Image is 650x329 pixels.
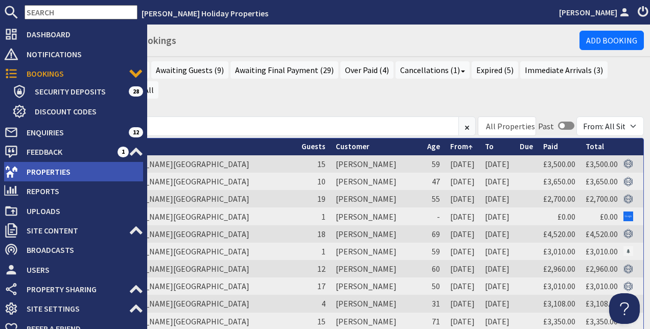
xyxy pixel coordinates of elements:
[480,225,515,243] td: [DATE]
[112,264,249,274] a: [PERSON_NAME][GEOGRAPHIC_DATA]
[586,159,618,169] a: £3,500.00
[12,83,143,100] a: Security Deposits 28
[486,120,535,132] div: All Properties
[4,26,143,42] a: Dashboard
[18,65,129,82] span: Bookings
[112,194,249,204] a: [PERSON_NAME][GEOGRAPHIC_DATA]
[579,31,644,50] a: Add Booking
[623,159,633,169] img: Referer: Sleeps 12
[543,246,575,256] a: £3,010.00
[317,159,326,169] span: 15
[112,212,249,222] a: [PERSON_NAME][GEOGRAPHIC_DATA]
[480,243,515,260] td: [DATE]
[4,262,143,278] a: Users
[142,8,268,18] a: [PERSON_NAME] Holiday Properties
[18,242,143,258] span: Broadcasts
[586,194,618,204] a: £2,700.00
[4,183,143,199] a: Reports
[112,159,249,169] a: [PERSON_NAME][GEOGRAPHIC_DATA]
[480,295,515,312] td: [DATE]
[331,295,422,312] td: [PERSON_NAME]
[445,207,480,225] td: [DATE]
[4,242,143,258] a: Broadcasts
[4,222,143,239] a: Site Content
[586,298,618,309] a: £3,108.00
[543,298,575,309] a: £3,108.00
[31,116,459,136] input: Search...
[331,260,422,277] td: [PERSON_NAME]
[515,138,538,155] th: Due
[422,225,445,243] td: 69
[586,229,618,239] a: £4,520.00
[4,46,143,62] a: Notifications
[543,176,575,186] a: £3,650.00
[422,277,445,295] td: 50
[623,177,633,186] img: Referer: Sleeps 12
[445,225,480,243] td: [DATE]
[472,61,518,79] a: Expired (5)
[480,173,515,190] td: [DATE]
[18,163,143,180] span: Properties
[543,264,575,274] a: £2,960.00
[427,142,440,151] a: Age
[27,83,129,100] span: Security Deposits
[321,212,326,222] span: 1
[445,173,480,190] td: [DATE]
[4,163,143,180] a: Properties
[112,298,249,309] a: [PERSON_NAME][GEOGRAPHIC_DATA]
[480,155,515,173] td: [DATE]
[317,316,326,326] span: 15
[422,155,445,173] td: 59
[331,243,422,260] td: [PERSON_NAME]
[586,142,604,151] a: Total
[112,316,249,326] a: [PERSON_NAME][GEOGRAPHIC_DATA]
[18,144,118,160] span: Feedback
[623,246,633,256] img: Referer: Viney Holiday Properties
[112,246,249,256] a: [PERSON_NAME][GEOGRAPHIC_DATA]
[25,5,137,19] input: SEARCH
[317,229,326,239] span: 18
[520,61,608,79] a: Immediate Arrivals (3)
[301,142,326,151] a: Guests
[623,281,633,291] img: Referer: Sleeps 12
[478,116,536,136] div: Combobox
[18,262,143,278] span: Users
[4,300,143,317] a: Site Settings
[543,316,575,326] a: £3,350.00
[129,86,143,97] span: 28
[558,212,575,222] a: £0.00
[485,142,494,151] a: To
[543,142,558,151] a: Paid
[18,124,129,140] span: Enquiries
[445,190,480,207] td: [DATE]
[480,207,515,225] td: [DATE]
[445,260,480,277] td: [DATE]
[586,246,618,256] a: £3,010.00
[331,207,422,225] td: [PERSON_NAME]
[480,190,515,207] td: [DATE]
[18,26,143,42] span: Dashboard
[317,176,326,186] span: 10
[600,212,618,222] a: £0.00
[586,281,618,291] a: £3,010.00
[623,212,633,221] img: Referer: Google
[18,300,129,317] span: Site Settings
[336,142,369,151] a: Customer
[422,190,445,207] td: 55
[129,127,143,137] span: 12
[480,277,515,295] td: [DATE]
[543,194,575,204] a: £2,700.00
[623,194,633,204] img: Referer: Sleeps 12
[445,155,480,173] td: [DATE]
[331,173,422,190] td: [PERSON_NAME]
[422,207,445,225] td: -
[112,281,249,291] a: [PERSON_NAME][GEOGRAPHIC_DATA]
[422,173,445,190] td: 47
[18,183,143,199] span: Reports
[4,203,143,219] a: Uploads
[27,103,143,120] span: Discount Codes
[538,120,554,132] div: Past
[586,316,618,326] a: £3,350.00
[331,225,422,243] td: [PERSON_NAME]
[317,264,326,274] span: 12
